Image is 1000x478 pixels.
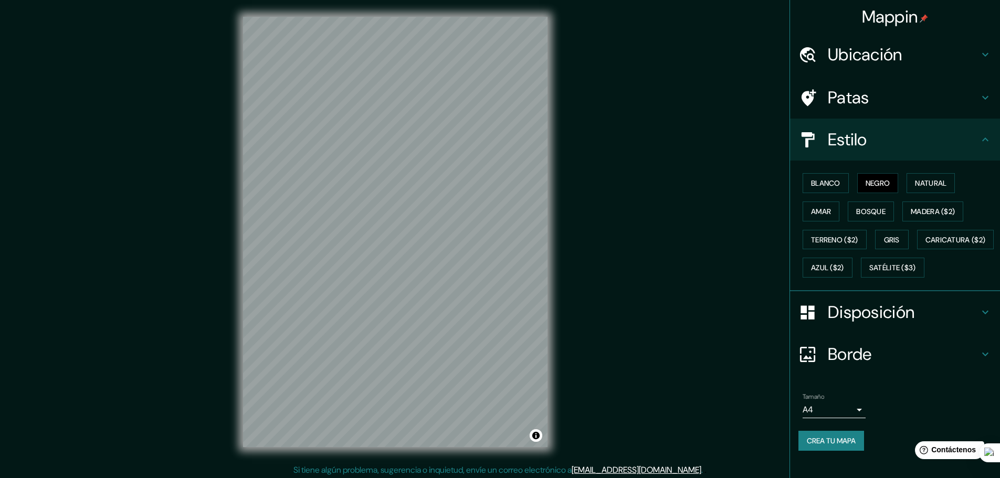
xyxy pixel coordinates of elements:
[572,464,701,475] a: [EMAIL_ADDRESS][DOMAIN_NAME]
[884,235,900,245] font: Gris
[803,392,824,401] font: Tamaño
[293,464,572,475] font: Si tiene algún problema, sugerencia o inquietud, envíe un correo electrónico a
[828,301,914,323] font: Disposición
[803,201,839,221] button: Amar
[803,173,849,193] button: Blanco
[828,87,869,109] font: Patas
[828,129,867,151] font: Estilo
[703,464,704,475] font: .
[920,14,928,23] img: pin-icon.png
[790,291,1000,333] div: Disposición
[803,401,866,418] div: A4
[243,17,548,447] canvas: Mapa
[862,6,918,28] font: Mappin
[803,258,852,278] button: Azul ($2)
[907,173,955,193] button: Natural
[803,230,867,250] button: Terreno ($2)
[803,404,813,415] font: A4
[790,34,1000,76] div: Ubicación
[861,258,924,278] button: Satélite ($3)
[828,44,902,66] font: Ubicación
[790,77,1000,119] div: Patas
[790,333,1000,375] div: Borde
[856,207,886,216] font: Bosque
[907,437,988,466] iframe: Lanzador de widgets de ayuda
[866,178,890,188] font: Negro
[790,119,1000,161] div: Estilo
[902,201,963,221] button: Madera ($2)
[811,235,858,245] font: Terreno ($2)
[875,230,909,250] button: Gris
[915,178,946,188] font: Natural
[857,173,899,193] button: Negro
[828,343,872,365] font: Borde
[917,230,994,250] button: Caricatura ($2)
[911,207,955,216] font: Madera ($2)
[869,263,916,273] font: Satélite ($3)
[807,436,856,445] font: Crea tu mapa
[811,263,844,273] font: Azul ($2)
[925,235,986,245] font: Caricatura ($2)
[530,429,542,442] button: Activar o desactivar atribución
[811,207,831,216] font: Amar
[811,178,840,188] font: Blanco
[701,464,703,475] font: .
[704,464,707,475] font: .
[848,201,894,221] button: Bosque
[798,431,864,451] button: Crea tu mapa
